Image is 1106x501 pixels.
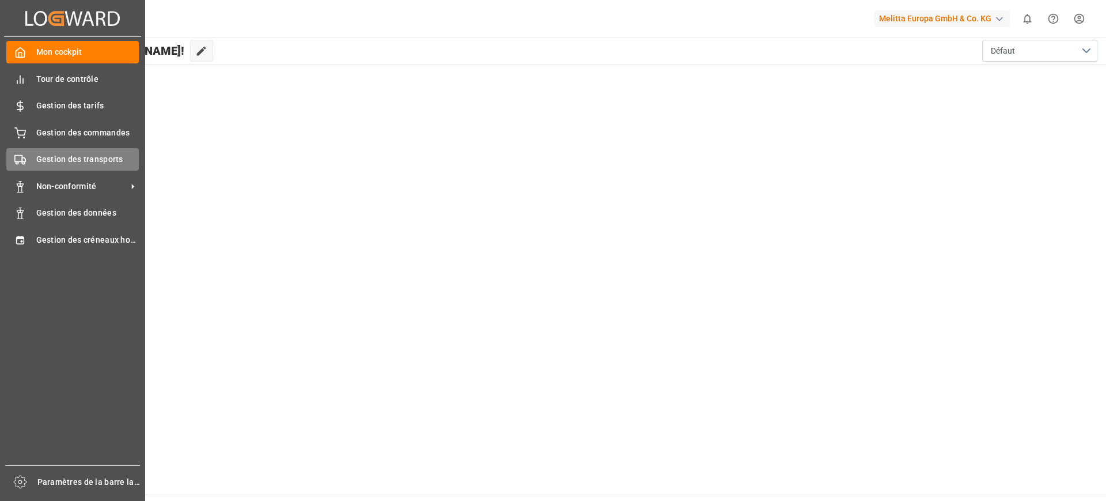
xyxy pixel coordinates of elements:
a: Gestion des données [6,202,139,224]
a: Gestion des créneaux horaires [6,228,139,251]
font: Défaut [991,46,1015,55]
button: afficher 0 nouvelles notifications [1014,6,1040,32]
button: ouvrir le menu [982,40,1097,62]
font: Melitta Europa GmbH & Co. KG [879,14,991,23]
a: Gestion des transports [6,148,139,171]
font: Paramètres de la barre latérale [37,477,157,487]
font: Gestion des commandes [36,128,130,137]
font: Gestion des données [36,208,116,217]
font: Gestion des transports [36,155,123,164]
a: Tour de contrôle [6,67,139,90]
font: Non-conformité [36,182,97,191]
button: Melitta Europa GmbH & Co. KG [874,7,1014,29]
a: Mon cockpit [6,41,139,63]
font: Tour de contrôle [36,74,99,84]
font: Gestion des créneaux horaires [36,235,153,244]
font: Mon cockpit [36,47,82,56]
a: Gestion des commandes [6,121,139,144]
button: Centre d'aide [1040,6,1066,32]
a: Gestion des tarifs [6,95,139,117]
font: Gestion des tarifs [36,101,104,110]
font: Bonjour [PERSON_NAME]! [48,44,184,58]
